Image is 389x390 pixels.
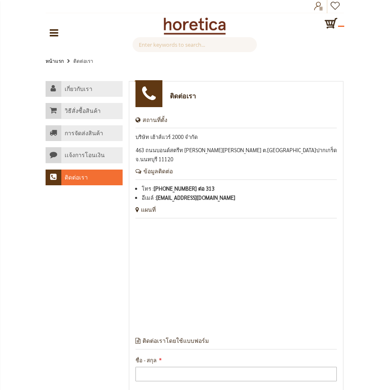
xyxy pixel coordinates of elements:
[65,86,92,93] h4: เกี่ยวกับเรา
[46,81,123,97] a: เกี่ยวกับเรา
[135,206,337,218] h4: แผนที่
[142,193,337,202] li: อีเมล์ :
[135,132,337,141] p: บริษัท เฮ้าส์แวร์ 2000 จำกัด
[135,337,337,349] h4: ติดต่อเราโดยใช้แบบฟอร์ม
[50,24,58,41] a: หมวดหมู่สินค้า
[142,184,337,193] li: โทร :
[156,194,235,201] a: [EMAIL_ADDRESS][DOMAIN_NAME]
[65,108,101,115] h4: วิธีสั่งซื้อสินค้า
[65,174,88,182] h4: ติดต่อเรา
[164,17,226,35] img: Horetica.com
[65,130,103,137] h4: การจัดส่งสินค้า
[170,92,196,100] h1: ติดต่อเรา
[46,56,64,65] a: หน้าแรก
[73,57,93,64] strong: ติดต่อเรา
[135,117,337,129] h4: สถานที่ตั้ง
[154,185,215,192] a: [PHONE_NUMBER] ต่อ 313
[46,147,123,163] a: เเจ้งการโอนเงิน
[135,146,337,164] p: 463 ถนนบอนด์สตรีท [PERSON_NAME][PERSON_NAME] ต.[GEOGRAPHIC_DATA]ปากเกร็ด จ.นนทบุรี 11120
[135,357,157,364] span: ชื่อ - สกุล
[46,170,123,186] a: ติดต่อเรา
[135,168,337,180] h4: ข้อมูลติดต่อ
[46,125,123,141] a: การจัดส่งสินค้า
[65,152,105,159] h4: เเจ้งการโอนเงิน
[46,103,123,119] a: วิธีสั่งซื้อสินค้า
